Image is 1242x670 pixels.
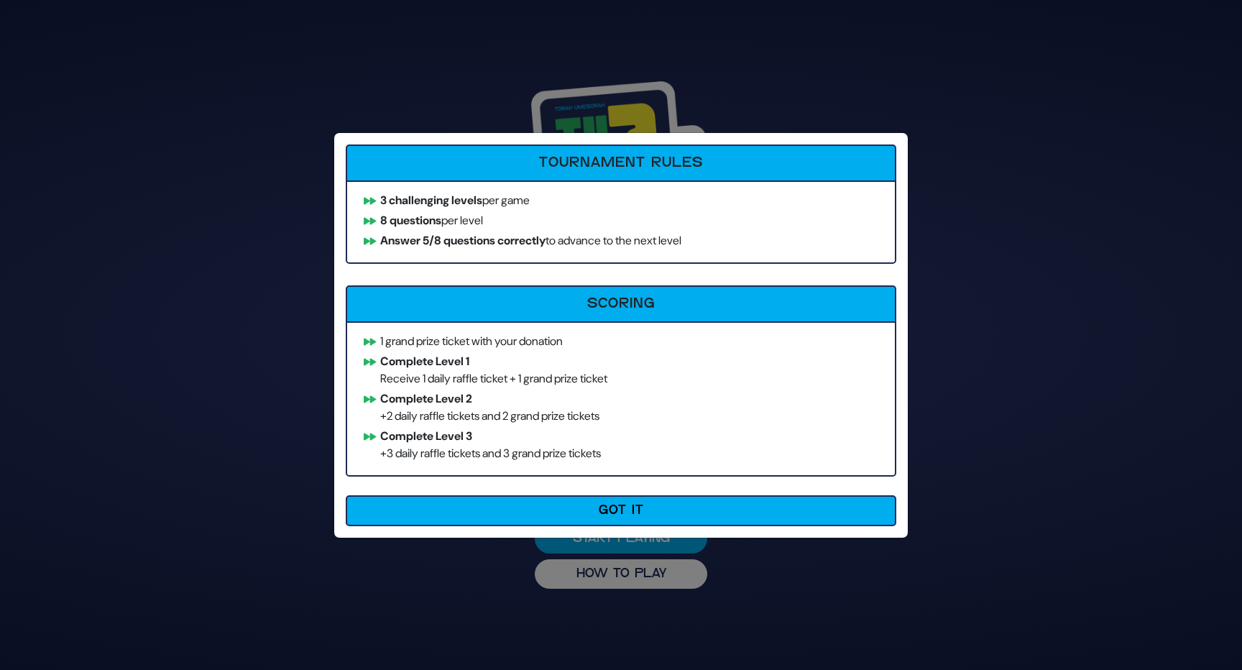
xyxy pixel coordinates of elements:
[357,333,885,350] li: 1 grand prize ticket with your donation
[357,192,885,209] li: per game
[380,193,482,208] b: 3 challenging levels
[357,353,885,387] li: Receive 1 daily raffle ticket + 1 grand prize ticket
[357,232,885,249] li: to advance to the next level
[380,428,472,444] b: Complete Level 3
[380,233,546,248] b: Answer 5/8 questions correctly
[356,155,886,172] h6: Tournament Rules
[380,354,469,369] b: Complete Level 1
[356,295,886,313] h6: Scoring
[346,495,896,526] button: Got It
[357,428,885,462] li: +3 daily raffle tickets and 3 grand prize tickets
[380,391,472,406] b: Complete Level 2
[357,212,885,229] li: per level
[380,213,441,228] b: 8 questions
[357,390,885,425] li: +2 daily raffle tickets and 2 grand prize tickets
